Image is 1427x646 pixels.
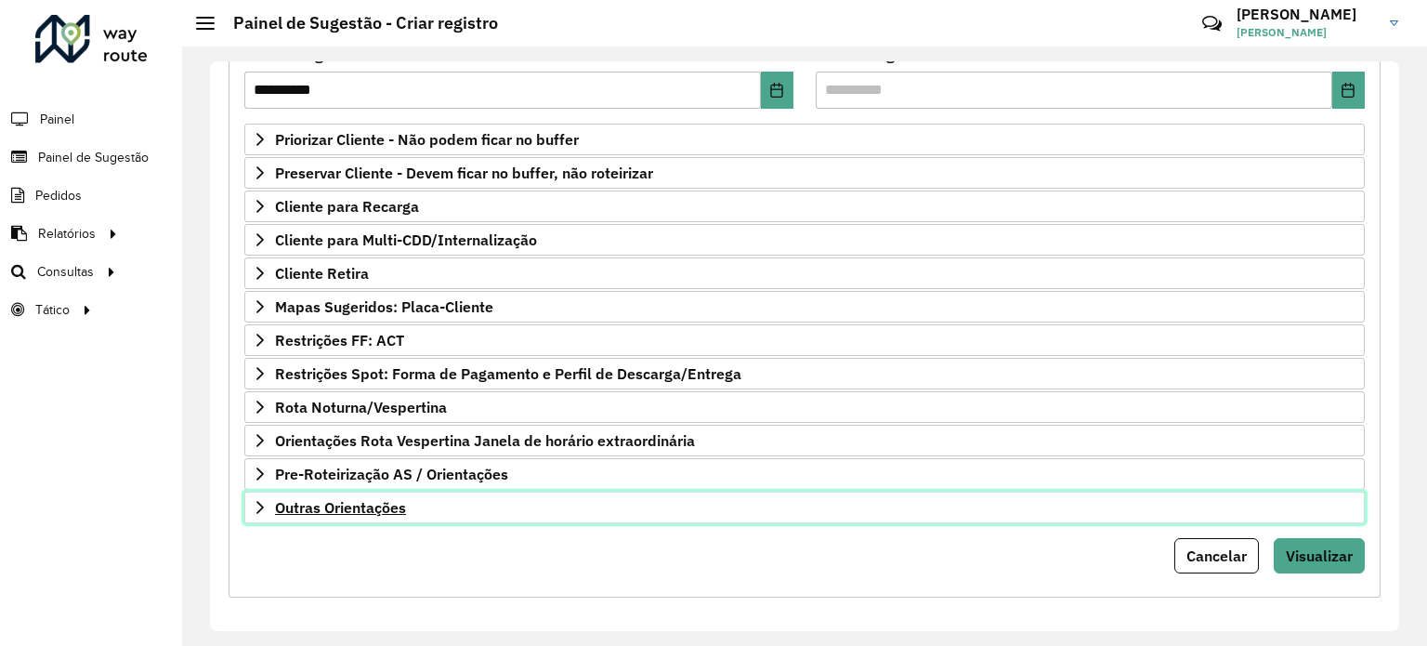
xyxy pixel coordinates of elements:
[275,165,653,180] span: Preservar Cliente - Devem ficar no buffer, não roteirizar
[244,358,1365,389] a: Restrições Spot: Forma de Pagamento e Perfil de Descarga/Entrega
[244,458,1365,490] a: Pre-Roteirização AS / Orientações
[275,199,419,214] span: Cliente para Recarga
[244,324,1365,356] a: Restrições FF: ACT
[1274,538,1365,573] button: Visualizar
[275,266,369,281] span: Cliente Retira
[275,400,447,415] span: Rota Noturna/Vespertina
[38,148,149,167] span: Painel de Sugestão
[40,110,74,129] span: Painel
[244,391,1365,423] a: Rota Noturna/Vespertina
[1174,538,1259,573] button: Cancelar
[275,299,493,314] span: Mapas Sugeridos: Placa-Cliente
[38,224,96,244] span: Relatórios
[35,300,70,320] span: Tático
[244,291,1365,323] a: Mapas Sugeridos: Placa-Cliente
[244,191,1365,222] a: Cliente para Recarga
[275,467,508,481] span: Pre-Roteirização AS / Orientações
[275,433,695,448] span: Orientações Rota Vespertina Janela de horário extraordinária
[244,425,1365,456] a: Orientações Rota Vespertina Janela de horário extraordinária
[244,224,1365,256] a: Cliente para Multi-CDD/Internalização
[1186,547,1247,565] span: Cancelar
[275,500,406,515] span: Outras Orientações
[1332,72,1365,109] button: Choose Date
[244,157,1365,189] a: Preservar Cliente - Devem ficar no buffer, não roteirizar
[1237,6,1376,23] h3: [PERSON_NAME]
[275,232,537,247] span: Cliente para Multi-CDD/Internalização
[1286,547,1353,565] span: Visualizar
[215,13,498,33] h2: Painel de Sugestão - Criar registro
[244,492,1365,523] a: Outras Orientações
[275,366,741,381] span: Restrições Spot: Forma de Pagamento e Perfil de Descarga/Entrega
[1237,24,1376,41] span: [PERSON_NAME]
[35,186,82,205] span: Pedidos
[244,124,1365,155] a: Priorizar Cliente - Não podem ficar no buffer
[1192,4,1232,44] a: Contato Rápido
[37,262,94,282] span: Consultas
[275,132,579,147] span: Priorizar Cliente - Não podem ficar no buffer
[244,257,1365,289] a: Cliente Retira
[275,333,404,348] span: Restrições FF: ACT
[761,72,793,109] button: Choose Date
